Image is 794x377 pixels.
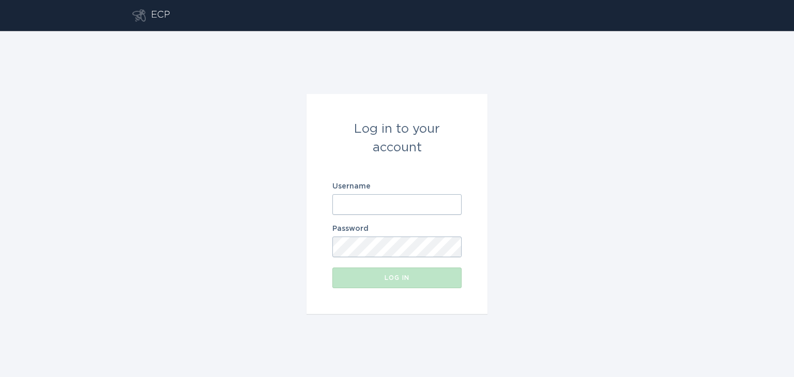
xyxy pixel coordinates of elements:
[332,268,462,288] button: Log in
[332,183,462,190] label: Username
[332,225,462,232] label: Password
[338,275,456,281] div: Log in
[332,120,462,157] div: Log in to your account
[151,9,170,22] div: ECP
[132,9,146,22] button: Go to dashboard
